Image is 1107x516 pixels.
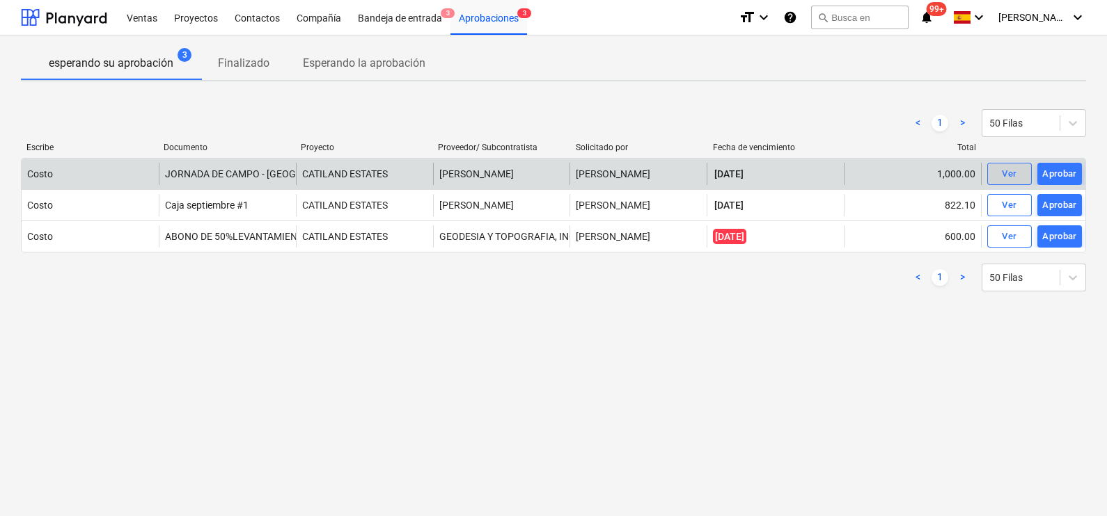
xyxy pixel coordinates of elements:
[739,9,755,26] i: format_size
[1037,163,1082,185] button: Aprobar
[1037,194,1082,216] button: Aprobar
[27,231,53,242] div: Costo
[164,143,290,152] div: Documento
[438,143,564,152] div: Proveedor/ Subcontratista
[165,168,361,179] div: JORNADA DE CAMPO - [GEOGRAPHIC_DATA]
[302,231,388,242] span: CATILAND ESTATES
[303,55,425,72] p: Esperando la aprobación
[987,225,1032,248] button: Ver
[302,200,388,211] span: CATILAND ESTATES
[570,194,707,216] div: [PERSON_NAME]
[713,198,745,212] span: [DATE]
[27,168,53,179] div: Costo
[49,55,173,72] p: esperando su aprobación
[433,194,570,216] div: [PERSON_NAME]
[998,12,1068,23] span: [PERSON_NAME][GEOGRAPHIC_DATA]
[1002,197,1016,213] div: Ver
[570,225,707,248] div: [PERSON_NAME]
[1002,229,1016,245] div: Ver
[817,12,829,23] span: search
[987,163,1032,185] button: Ver
[920,9,934,26] i: notifications
[844,163,981,185] div: 1,000.00
[178,48,191,62] span: 3
[433,163,570,185] div: [PERSON_NAME]
[954,115,971,131] a: Next page
[954,269,971,286] a: Next page
[1037,449,1107,516] iframe: Chat Widget
[927,2,947,16] span: 99+
[811,6,909,29] button: Busca en
[1037,225,1082,248] button: Aprobar
[844,194,981,216] div: 822.10
[1042,229,1077,245] div: Aprobar
[713,143,839,152] div: Fecha de vencimiento
[570,163,707,185] div: [PERSON_NAME]
[932,115,948,131] a: Page 1 is your current page
[576,143,702,152] div: Solicitado por
[1002,166,1016,182] div: Ver
[302,168,388,179] span: CATILAND ESTATES
[1042,166,1077,182] div: Aprobar
[517,8,531,18] span: 3
[909,269,926,286] a: Previous page
[441,8,455,18] span: 3
[165,231,502,242] div: ABONO DE 50%LEVANTAMIENTO, VERIFICACIÓN Y CONFECCIÓN DE PLANOS
[783,9,797,26] i: Base de conocimientos
[1042,197,1077,213] div: Aprobar
[932,269,948,286] a: Page 1 is your current page
[301,143,427,152] div: Proyecto
[844,225,981,248] div: 600.00
[1069,9,1086,26] i: keyboard_arrow_down
[755,9,772,26] i: keyboard_arrow_down
[27,200,53,211] div: Costo
[433,225,570,248] div: GEODESIA Y TOPOGRAFIA, ING. [PERSON_NAME]
[713,229,746,244] span: [DATE]
[850,143,976,152] div: Total
[218,55,269,72] p: Finalizado
[165,200,249,211] div: Caja septiembre #1
[1037,449,1107,516] div: Widget de chat
[909,115,926,131] a: Previous page
[26,143,152,152] div: Escribe
[987,194,1032,216] button: Ver
[971,9,987,26] i: keyboard_arrow_down
[713,167,745,181] span: [DATE]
